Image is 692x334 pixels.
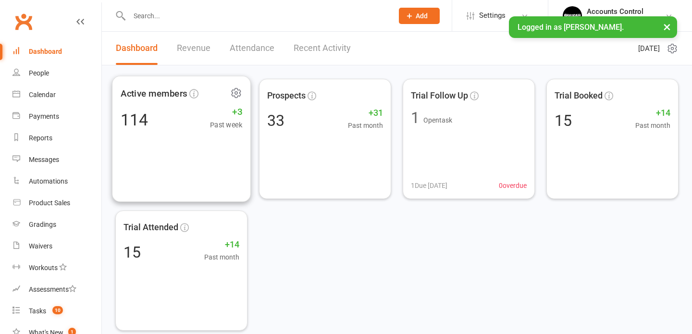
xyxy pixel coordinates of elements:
a: Product Sales [12,192,101,214]
a: Gradings [12,214,101,235]
div: Payments [29,112,59,120]
a: Dashboard [12,41,101,62]
span: +31 [348,106,383,120]
div: Product Sales [29,199,70,207]
a: Recent Activity [294,32,351,65]
a: Attendance [230,32,274,65]
div: Accounts Control [587,7,643,16]
span: 0 overdue [499,180,527,191]
div: Reports [29,134,52,142]
div: 33 [267,113,284,128]
img: thumb_image1701918351.png [563,6,582,25]
a: Waivers [12,235,101,257]
span: Past month [204,252,239,262]
span: Add [416,12,428,20]
span: Logged in as [PERSON_NAME]. [518,23,624,32]
span: +14 [204,238,239,252]
span: Trial Follow Up [411,89,468,103]
div: 15 [124,245,141,260]
div: Workouts [29,264,58,272]
a: People [12,62,101,84]
div: [PERSON_NAME] [587,16,643,25]
span: Settings [479,5,506,26]
span: Prospects [267,89,306,103]
div: Automations [29,177,68,185]
span: 10 [52,306,63,314]
span: Active members [121,86,187,100]
a: Revenue [177,32,210,65]
span: [DATE] [638,43,660,54]
div: Assessments [29,285,76,293]
span: Trial Booked [555,89,603,103]
div: 1 [411,110,420,125]
span: Trial Attended [124,221,178,235]
a: Payments [12,106,101,127]
a: Reports [12,127,101,149]
a: Messages [12,149,101,171]
input: Search... [126,9,386,23]
span: +14 [635,106,670,120]
div: Gradings [29,221,56,228]
button: Add [399,8,440,24]
a: Workouts [12,257,101,279]
div: Dashboard [29,48,62,55]
span: Past week [210,119,242,131]
div: Messages [29,156,59,163]
div: 114 [121,111,148,128]
span: +3 [210,105,242,119]
a: Automations [12,171,101,192]
div: Calendar [29,91,56,99]
span: Open task [423,116,452,124]
a: Calendar [12,84,101,106]
a: Clubworx [12,10,36,34]
span: 1 Due [DATE] [411,180,447,191]
button: × [658,16,676,37]
div: Tasks [29,307,46,315]
div: People [29,69,49,77]
a: Dashboard [116,32,158,65]
a: Assessments [12,279,101,300]
div: Waivers [29,242,52,250]
span: Past month [348,120,383,131]
a: Tasks 10 [12,300,101,322]
div: 15 [555,113,572,128]
span: Past month [635,120,670,131]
